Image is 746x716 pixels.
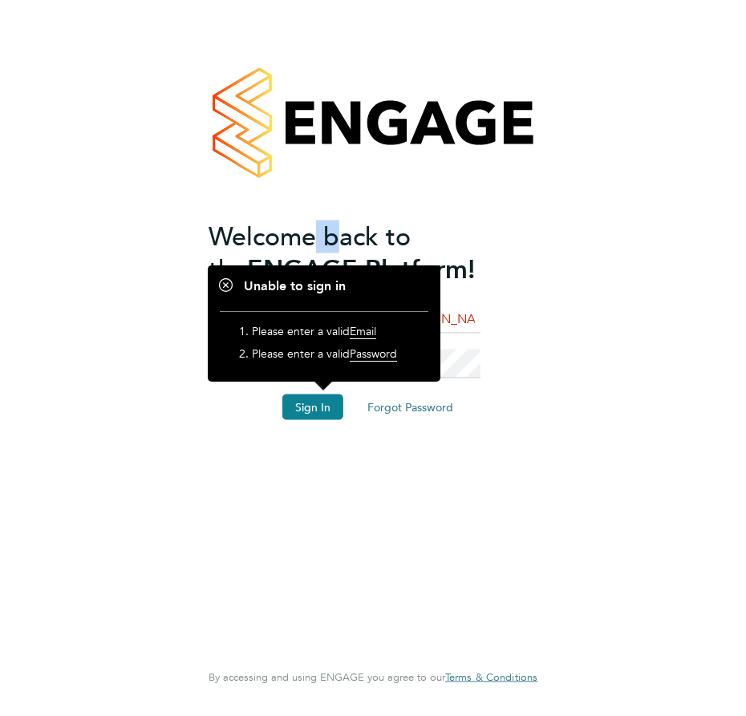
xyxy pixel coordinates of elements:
[350,324,376,339] span: Email
[252,346,412,369] li: Please enter a valid
[252,324,412,346] li: Please enter a valid
[355,394,466,420] button: Forgot Password
[220,278,428,295] h1: Unable to sign in
[209,220,521,285] h2: ENGAGE Platform!
[350,346,397,362] span: Password
[209,220,411,285] span: Welcome back to the
[209,670,537,684] span: By accessing and using ENGAGE you agree to our
[445,671,537,684] a: Terms & Conditions
[282,394,343,420] button: Sign In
